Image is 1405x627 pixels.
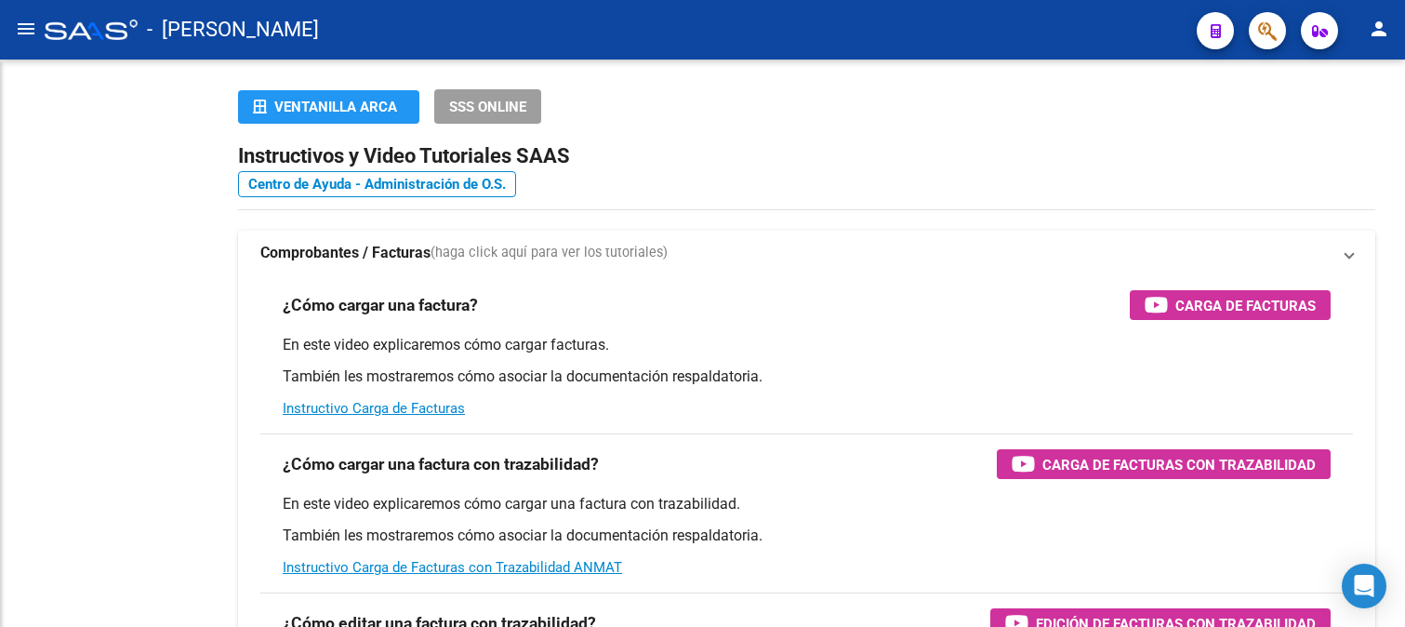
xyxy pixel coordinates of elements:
[283,292,478,318] h3: ¿Cómo cargar una factura?
[260,243,431,263] strong: Comprobantes / Facturas
[997,449,1331,479] button: Carga de Facturas con Trazabilidad
[238,231,1375,275] mat-expansion-panel-header: Comprobantes / Facturas(haga click aquí para ver los tutoriales)
[283,451,599,477] h3: ¿Cómo cargar una factura con trazabilidad?
[283,335,1331,355] p: En este video explicaremos cómo cargar facturas.
[283,367,1331,387] p: También les mostraremos cómo asociar la documentación respaldatoria.
[1130,290,1331,320] button: Carga de Facturas
[449,99,526,115] span: SSS ONLINE
[238,90,419,124] button: Ventanilla ARCA
[434,89,541,124] button: SSS ONLINE
[15,18,37,40] mat-icon: menu
[431,243,668,263] span: (haga click aquí para ver los tutoriales)
[147,9,319,50] span: - [PERSON_NAME]
[283,559,622,576] a: Instructivo Carga de Facturas con Trazabilidad ANMAT
[1368,18,1390,40] mat-icon: person
[238,171,516,197] a: Centro de Ayuda - Administración de O.S.
[238,139,1375,174] h2: Instructivos y Video Tutoriales SAAS
[1342,564,1386,608] div: Open Intercom Messenger
[283,400,465,417] a: Instructivo Carga de Facturas
[1042,453,1316,476] span: Carga de Facturas con Trazabilidad
[253,90,404,124] div: Ventanilla ARCA
[283,526,1331,546] p: También les mostraremos cómo asociar la documentación respaldatoria.
[1175,294,1316,317] span: Carga de Facturas
[283,494,1331,514] p: En este video explicaremos cómo cargar una factura con trazabilidad.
